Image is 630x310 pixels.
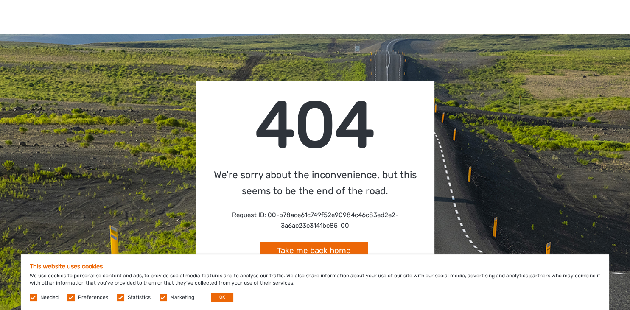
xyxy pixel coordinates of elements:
[78,294,108,301] label: Preferences
[260,242,368,260] a: Take me back home
[98,13,108,23] button: Open LiveChat chat widget
[30,263,600,270] h5: This website uses cookies
[208,93,422,157] p: 404
[208,167,422,200] p: We're sorry about the inconvenience, but this seems to be the end of the road.
[208,210,422,232] p: Request ID: 00-b78ace61c749f52e90984c46c83ed2e2-3a6ac23c3141bc85-00
[40,294,59,301] label: Needed
[12,15,96,22] p: We're away right now. Please check back later!
[170,294,194,301] label: Marketing
[211,293,233,302] button: OK
[128,294,151,301] label: Statistics
[21,254,609,310] div: We use cookies to personalise content and ads, to provide social media features and to analyse ou...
